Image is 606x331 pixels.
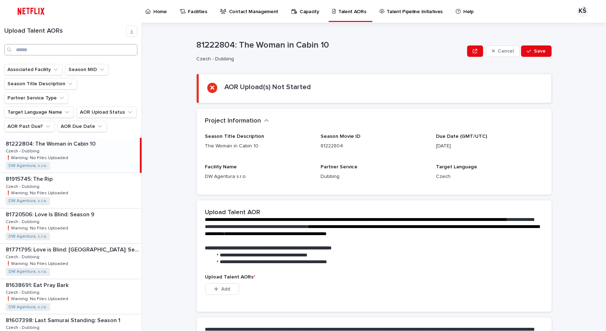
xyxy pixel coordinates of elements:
[197,40,465,50] p: 81222804: The Woman in Cabin 10
[4,44,137,55] input: Search
[9,199,47,204] a: DW Agentura, s.r.o.
[577,6,588,17] div: KŠ
[6,210,96,218] p: 81720506: Love Is Blind: Season 9
[205,164,237,169] span: Facility Name
[521,45,551,57] button: Save
[58,121,107,132] button: AOR Due Date
[205,275,256,280] span: Upload Talent AORs
[486,45,520,57] button: Cancel
[436,164,477,169] span: Target Language
[534,49,546,54] span: Save
[205,173,312,180] p: DW Agentura s.r.o.
[224,83,311,91] h2: AOR Upload(s) Not Started
[6,295,70,302] p: ❗️Warning: No Files Uploaded
[6,189,70,196] p: ❗️Warning: No Files Uploaded
[6,324,41,330] p: Czech - Dubbing
[321,164,357,169] span: Partner Service
[205,142,312,150] p: The Woman in Cabin 10
[205,117,261,125] h2: Project Information
[9,234,47,239] a: DW Agentura, s.r.o.
[6,139,97,147] p: 81222804: The Woman in Cabin 10
[9,305,47,310] a: DW Agentura, s.r.o.
[221,287,230,292] span: Add
[197,56,462,62] p: Czech - Dubbing
[4,78,77,89] button: Season Title Description
[4,107,74,118] button: Target Language Name
[4,27,126,35] h1: Upload Talent AORs
[77,107,137,118] button: AOR Upload Status
[4,92,69,104] button: Partner Service Type
[436,173,543,180] p: Czech
[6,183,41,189] p: Czech - Dubbing
[6,224,70,231] p: ❗️Warning: No Files Uploaded
[6,218,41,224] p: Czech - Dubbing
[321,173,427,180] p: Dubbing
[6,281,70,289] p: 81638691: Eat Pray Bark
[436,134,487,139] span: Due Date (GMT/UTC)
[14,4,48,18] img: ifQbXi3ZQGMSEF7WDB7W
[6,147,41,154] p: Czech - Dubbing
[6,154,70,161] p: ❗️Warning: No Files Uploaded
[65,64,109,75] button: Season MID
[205,283,239,295] button: Add
[4,64,62,75] button: Associated Facility
[205,117,269,125] button: Project Information
[321,134,360,139] span: Season Movie ID
[4,121,55,132] button: AOR Past Due?
[6,253,41,260] p: Czech - Dubbing
[6,260,70,266] p: ❗️Warning: No Files Uploaded
[436,142,543,150] p: [DATE]
[6,316,122,324] p: 81607398: Last Samurai Standing: Season 1
[9,163,47,168] a: DW Agentura, s.r.o.
[321,142,427,150] p: 81222804
[6,245,140,253] p: 81771795: Love is Blind: [GEOGRAPHIC_DATA]: Season 1
[205,209,261,217] h2: Upload Talent AOR
[205,134,264,139] span: Season Title Description
[6,289,41,295] p: Czech - Dubbing
[9,269,47,274] a: DW Agentura, s.r.o.
[498,49,514,54] span: Cancel
[6,174,54,183] p: 81915745: The Rip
